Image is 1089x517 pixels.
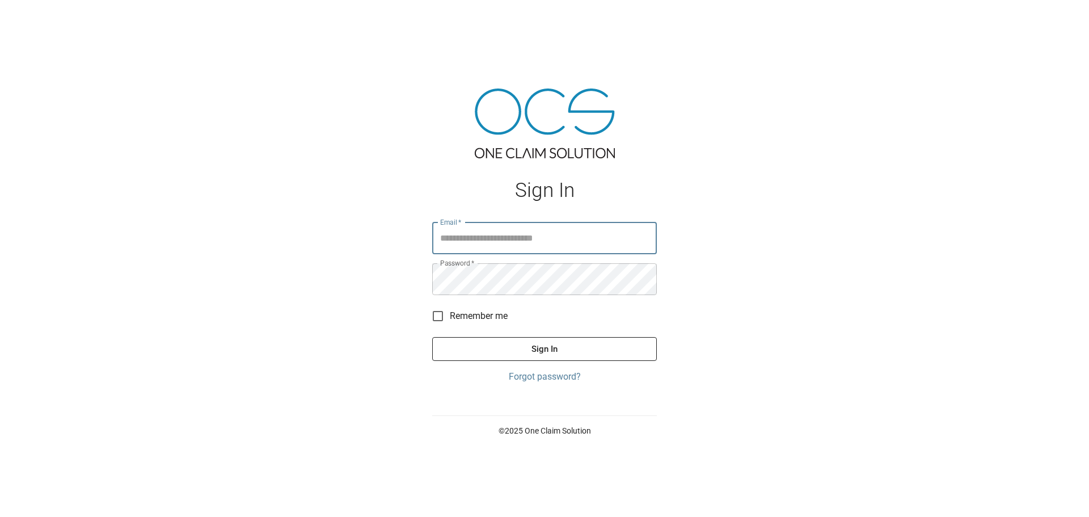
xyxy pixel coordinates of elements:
h1: Sign In [432,179,657,202]
img: ocs-logo-tra.png [475,89,615,158]
p: © 2025 One Claim Solution [432,425,657,436]
span: Remember me [450,309,508,323]
label: Email [440,217,462,227]
label: Password [440,258,474,268]
img: ocs-logo-white-transparent.png [14,7,59,30]
button: Sign In [432,337,657,361]
a: Forgot password? [432,370,657,384]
